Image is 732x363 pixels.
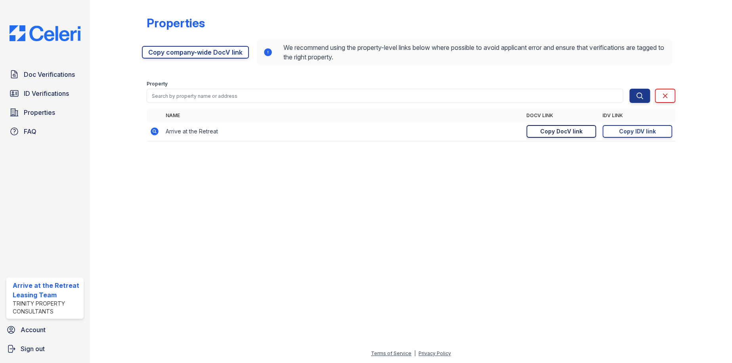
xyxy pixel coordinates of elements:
a: Copy DocV link [526,125,596,138]
a: ID Verifications [6,86,84,101]
th: IDV Link [599,109,675,122]
div: Trinity Property Consultants [13,300,80,315]
span: Account [21,325,46,334]
div: | [414,350,416,356]
div: We recommend using the property-level links below where possible to avoid applicant error and ens... [257,40,672,65]
a: Copy IDV link [602,125,672,138]
th: Name [162,109,523,122]
div: Properties [147,16,205,30]
a: Privacy Policy [419,350,451,356]
span: Doc Verifications [24,70,75,79]
span: Sign out [21,344,45,353]
a: Sign out [3,341,87,357]
img: CE_Logo_Blue-a8612792a0a2168367f1c8372b55b34899dd931a85d93a1a3d3e32e68fde9ad4.png [3,25,87,41]
div: Arrive at the Retreat Leasing Team [13,281,80,300]
label: Property [147,81,168,87]
span: Properties [24,108,55,117]
div: Copy IDV link [619,127,656,135]
a: Account [3,322,87,338]
td: Arrive at the Retreat [162,122,523,141]
th: DocV Link [523,109,599,122]
div: Copy DocV link [540,127,582,135]
a: Terms of Service [371,350,411,356]
input: Search by property name or address [147,89,623,103]
a: FAQ [6,124,84,139]
a: Copy company-wide DocV link [142,46,249,59]
span: ID Verifications [24,89,69,98]
a: Doc Verifications [6,67,84,82]
a: Properties [6,105,84,120]
span: FAQ [24,127,36,136]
